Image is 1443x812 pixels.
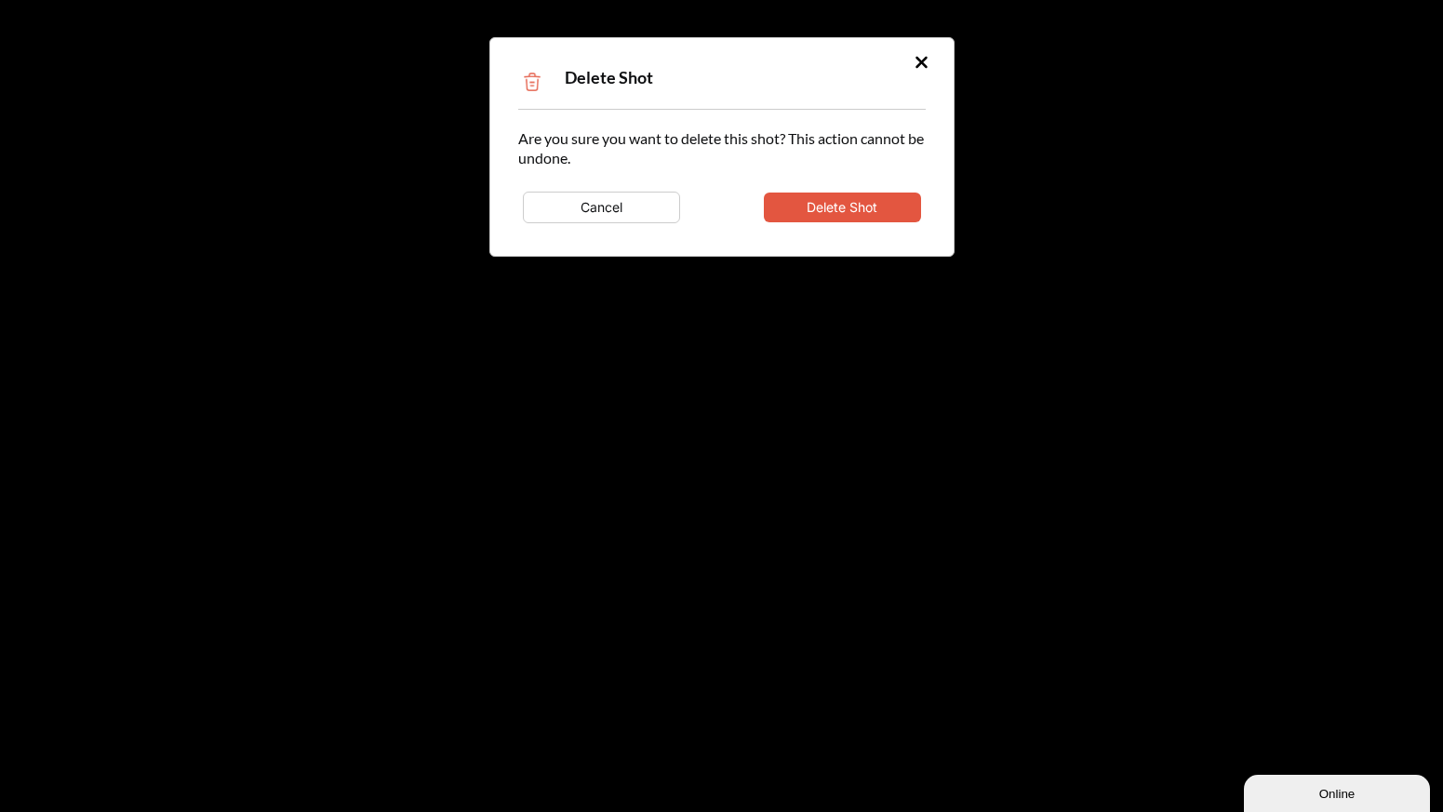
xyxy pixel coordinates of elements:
[523,192,680,223] button: Cancel
[518,68,546,96] img: Trash Icon
[764,193,921,222] button: Delete Shot
[1244,771,1434,812] iframe: chat widget
[518,128,926,228] div: Are you sure you want to delete this shot? This action cannot be undone.
[565,67,653,87] span: Delete Shot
